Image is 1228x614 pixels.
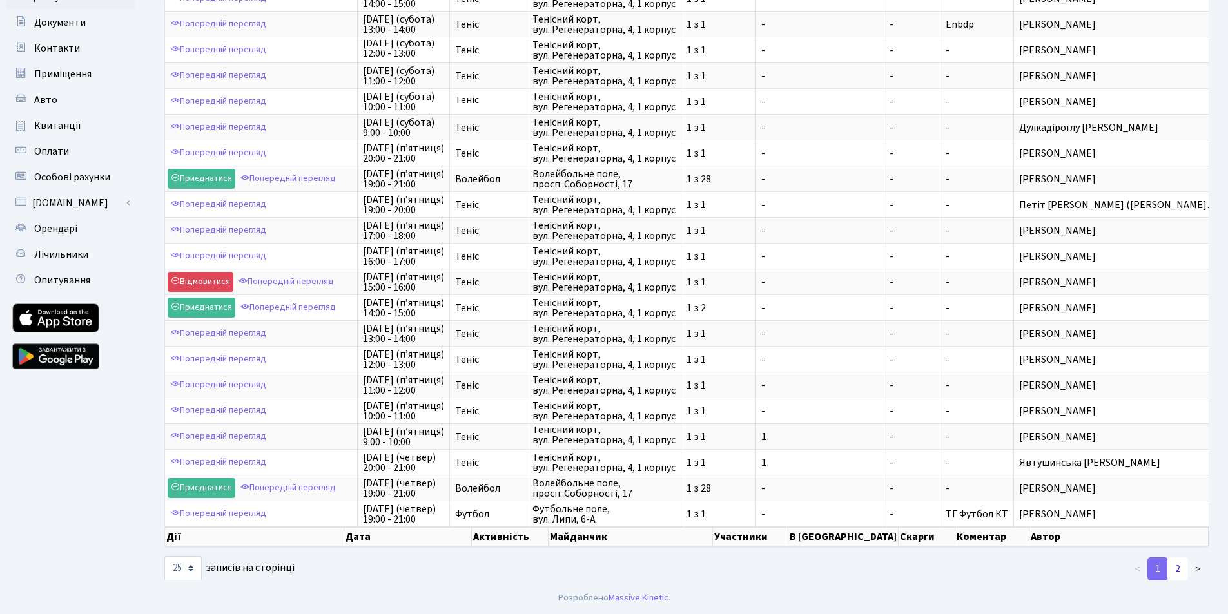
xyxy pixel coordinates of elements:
a: Попередній перегляд [168,349,269,369]
span: Тенісний корт, вул. Регенераторна, 4, 1 корпус [532,117,676,138]
span: 1 з 1 [687,457,750,468]
a: Попередній перегляд [168,375,269,395]
a: Попередній перегляд [168,401,269,421]
span: Тенісний корт, вул. Регенераторна, 4, 1 корпус [532,14,676,35]
span: Тенісний корт, вул. Регенераторна, 4, 1 корпус [532,66,676,86]
span: - [946,481,950,495]
span: [PERSON_NAME] [1019,277,1217,287]
span: Волейбольне поле, просп. Соборності, 17 [532,169,676,189]
th: Майданчик [549,527,713,546]
span: Тенісний корт, вул. Регенераторна, 4, 1 корпус [532,143,676,164]
span: Дулкадіроглу [PERSON_NAME] [1019,122,1217,133]
span: [DATE] (п’ятниця) 20:00 - 21:00 [363,143,444,164]
a: Відмовитися [168,272,233,292]
span: [DATE] (субота) 13:00 - 14:00 [363,14,444,35]
span: - [946,275,950,289]
a: Massive Kinetic [609,591,668,604]
span: 1 з 1 [687,277,750,287]
span: - [890,251,935,262]
span: Теніс [455,200,521,210]
a: Попередній перегляд [168,323,269,343]
label: записів на сторінці [164,556,295,580]
a: Опитування [6,267,135,293]
span: [PERSON_NAME] [1019,19,1217,30]
a: [DOMAIN_NAME] [6,190,135,216]
span: - [946,404,950,418]
span: [PERSON_NAME] [1019,406,1217,416]
span: Теніс [455,251,521,262]
a: Приміщення [6,61,135,87]
span: - [890,122,935,133]
span: [DATE] (п’ятниця) 17:00 - 18:00 [363,220,444,241]
span: [PERSON_NAME] [1019,251,1217,262]
span: Тенісний корт, вул. Регенераторна, 4, 1 корпус [532,349,676,370]
span: Волейбол [455,174,521,184]
span: Тенісний корт, вул. Регенераторна, 4, 1 корпус [532,298,676,318]
span: 1 з 1 [687,354,750,365]
span: Явтушинська [PERSON_NAME] [1019,457,1217,468]
span: [PERSON_NAME] [1019,71,1217,81]
a: Попередній перегляд [168,246,269,266]
span: 1 з 1 [687,380,750,390]
span: 1 з 1 [687,45,750,55]
span: - [761,483,879,494]
th: Дата [344,527,472,546]
span: - [890,380,935,390]
span: [DATE] (п’ятниця) 11:00 - 12:00 [363,375,444,396]
span: - [761,148,879,158]
span: - [890,354,935,365]
a: Попередній перегляд [168,14,269,34]
span: [DATE] (четвер) 19:00 - 21:00 [363,478,444,499]
span: - [946,224,950,238]
th: Автор [1029,527,1209,546]
a: > [1187,557,1209,580]
span: Тенісний корт, вул. Регенераторна, 4, 1 корпус [532,272,676,293]
span: - [946,456,950,470]
a: Попередній перегляд [237,298,339,318]
span: - [761,225,879,236]
span: Квитанції [34,119,81,133]
span: Тенісний корт, вул. Регенераторна, 4, 1 корпус [532,375,676,396]
span: - [761,45,879,55]
span: Теніс [455,19,521,30]
span: - [946,146,950,160]
span: Теніс [455,380,521,390]
span: - [761,251,879,262]
span: [DATE] (п’ятниця) 15:00 - 16:00 [363,272,444,293]
span: Теніс [455,457,521,468]
a: Попередній перегляд [168,143,269,163]
span: Теніс [455,148,521,158]
span: Тенісний корт, вул. Регенераторна, 4, 1 корпус [532,323,676,344]
span: [PERSON_NAME] [1019,45,1217,55]
span: [DATE] (п’ятниця) 10:00 - 11:00 [363,401,444,421]
span: - [890,174,935,184]
span: - [890,457,935,468]
span: - [890,71,935,81]
a: Попередній перегляд [168,427,269,446]
span: 1 [761,457,879,468]
select: записів на сторінці [164,556,202,580]
a: Попередній перегляд [168,220,269,240]
span: - [890,406,935,416]
span: [DATE] (субота) 11:00 - 12:00 [363,66,444,86]
th: Активність [472,527,549,546]
a: Приєднатися [168,478,235,498]
span: Особові рахунки [34,170,110,184]
span: 1 з 1 [687,251,750,262]
span: Тенісний корт, вул. Регенераторна, 4, 1 корпус [532,427,676,447]
span: Волейбольне поле, просп. Соборності, 17 [532,478,676,499]
span: [PERSON_NAME] [1019,329,1217,339]
a: Попередній перегляд [168,117,269,137]
th: Скарги [899,527,955,546]
a: Лічильники [6,242,135,267]
a: Приєднатися [168,169,235,189]
a: 2 [1167,557,1188,580]
span: Теніс [455,277,521,287]
a: Попередній перегляд [235,272,337,292]
span: Авто [34,93,57,107]
span: Тенісний корт, вул. Регенераторна, 4, 1 корпус [532,401,676,421]
span: - [946,43,950,57]
span: - [946,172,950,186]
a: Контакти [6,35,135,61]
span: - [890,97,935,107]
